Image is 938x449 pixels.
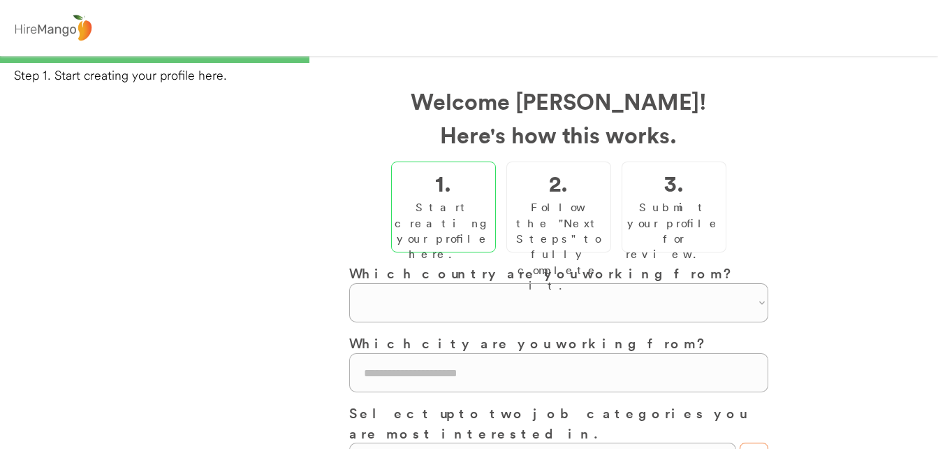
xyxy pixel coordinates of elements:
[10,12,96,45] img: logo%20-%20hiremango%20gray.png
[394,199,492,262] div: Start creating your profile here.
[3,56,935,63] div: 33%
[625,199,721,262] div: Submit your profile for review.
[349,333,768,353] h3: Which city are you working from?
[349,263,768,283] h3: Which country are you working from?
[349,84,768,151] h2: Welcome [PERSON_NAME]! Here's how this works.
[510,199,606,293] div: Follow the "Next Steps" to fully complete it.
[14,66,938,84] div: Step 1. Start creating your profile here.
[435,166,451,199] h2: 1.
[664,166,683,199] h2: 3.
[549,166,568,199] h2: 2.
[349,403,768,443] h3: Select up to two job categories you are most interested in.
